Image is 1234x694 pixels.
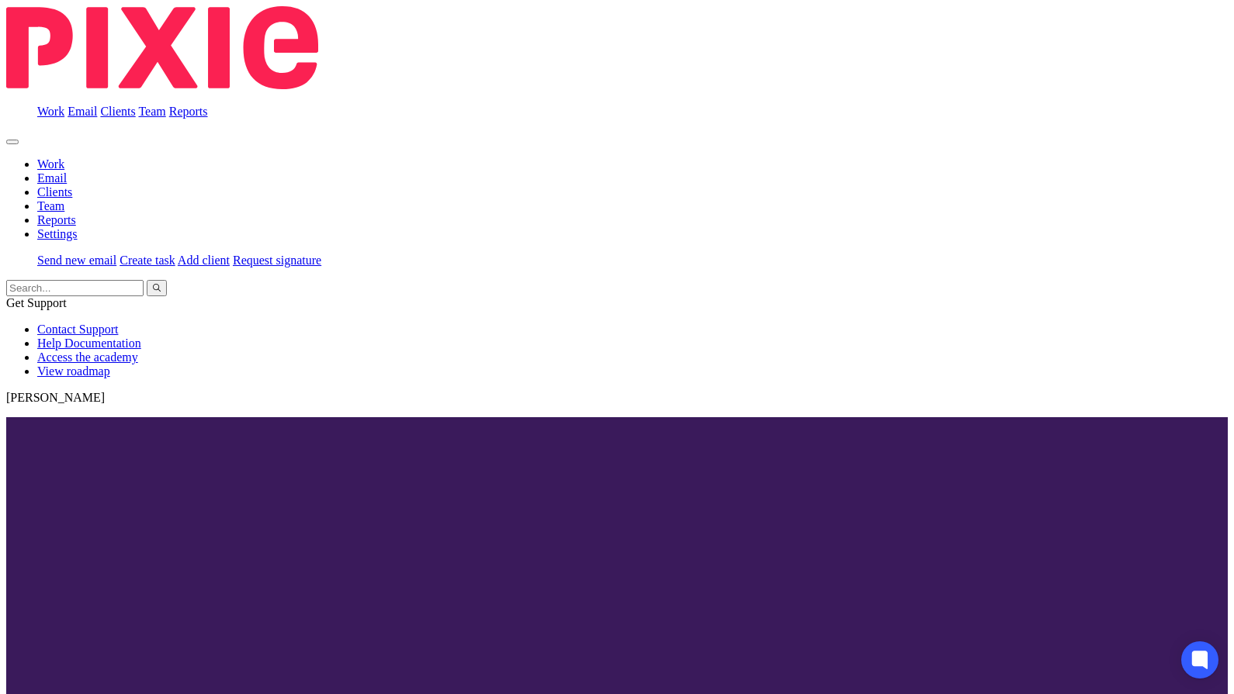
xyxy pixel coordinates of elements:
a: View roadmap [37,364,110,378]
a: Create task [120,254,175,267]
p: [PERSON_NAME] [6,391,1228,405]
img: Pixie [6,6,318,89]
a: Email [37,171,67,185]
a: Email [68,105,97,118]
a: Reports [169,105,208,118]
a: Request signature [233,254,321,267]
a: Clients [100,105,135,118]
a: Add client [178,254,230,267]
a: Send new email [37,254,116,267]
a: Team [37,199,64,212]
input: Search [6,280,144,296]
a: Settings [37,227,78,240]
a: Help Documentation [37,337,141,350]
a: Work [37,157,64,171]
a: Clients [37,185,72,199]
span: Get Support [6,296,67,309]
button: Search [147,280,167,296]
a: Reports [37,213,76,226]
a: Work [37,105,64,118]
a: Team [138,105,165,118]
a: Contact Support [37,323,118,336]
a: Access the academy [37,350,138,364]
